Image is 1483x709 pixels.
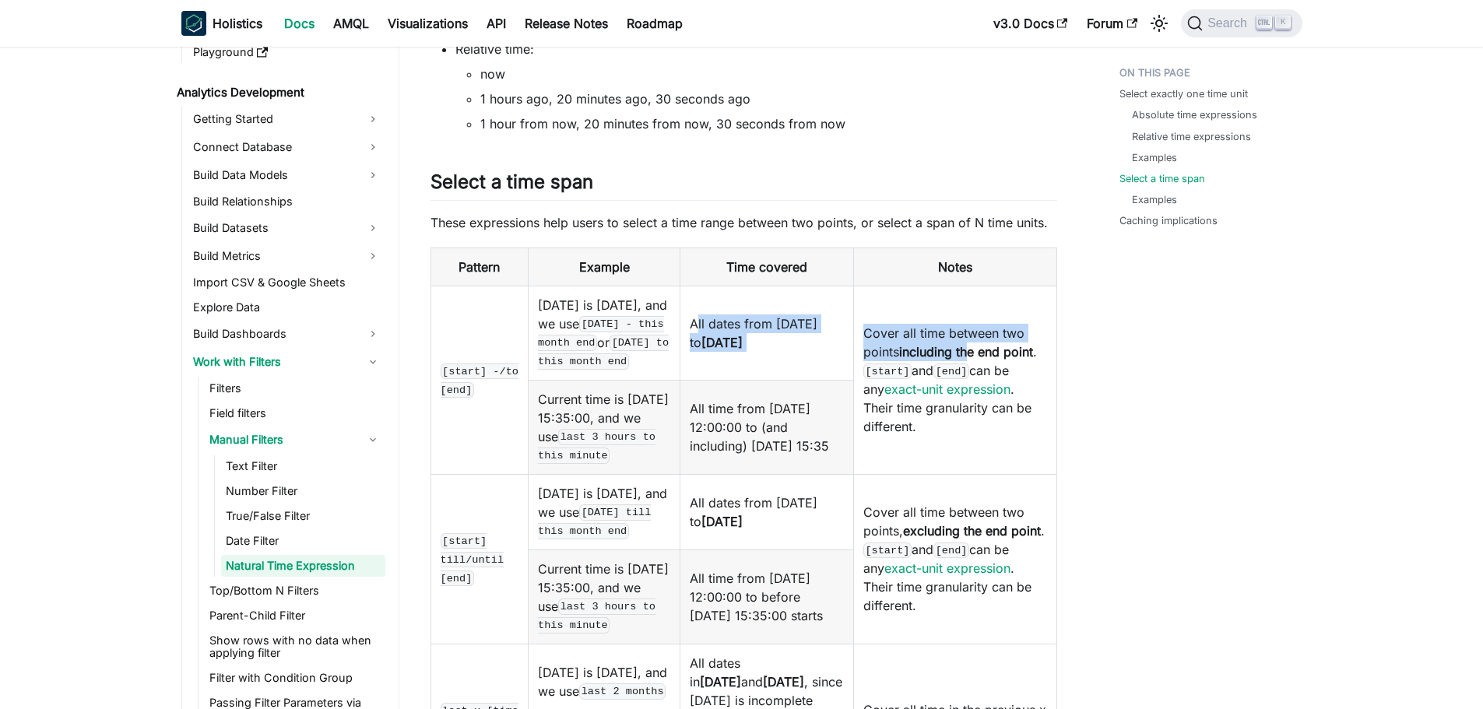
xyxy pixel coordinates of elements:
[933,363,969,379] code: [end]
[213,14,262,33] b: Holistics
[188,135,385,160] a: Connect Database
[680,286,854,380] td: All dates from [DATE] to
[181,11,262,36] a: HolisticsHolistics
[680,549,854,644] td: All time from [DATE] 12:00:00 to before [DATE] 15:35:00 starts
[1132,150,1177,165] a: Examples
[205,630,385,664] a: Show rows with no data when applying filter
[680,380,854,474] td: All time from [DATE] 12:00:00 to (and including) [DATE] 15:35
[188,191,385,212] a: Build Relationships
[205,667,385,689] a: Filter with Condition Group
[1203,16,1256,30] span: Search
[538,335,669,369] code: [DATE] to this month end
[205,427,385,452] a: Manual Filters
[441,363,519,398] code: [start] -/to [end]
[324,11,378,36] a: AMQL
[1132,192,1177,207] a: Examples
[477,11,515,36] a: API
[455,40,1057,133] li: Relative time:
[529,474,680,549] td: [DATE] is [DATE], and we use
[933,542,969,558] code: [end]
[903,523,1041,539] strong: excluding the end point
[172,82,385,104] a: Analytics Development
[701,514,743,529] strong: [DATE]
[205,402,385,424] a: Field filters
[538,504,651,539] code: [DATE] till this month end
[1119,86,1248,101] a: Select exactly one time unit
[188,297,385,318] a: Explore Data
[1147,11,1172,36] button: Switch between dark and light mode (currently light mode)
[188,216,385,240] a: Build Datasets
[221,530,385,552] a: Date Filter
[617,11,692,36] a: Roadmap
[899,344,1033,360] strong: including the end point
[188,321,385,346] a: Build Dashboards
[884,560,1010,576] a: exact-unit expression
[1275,16,1291,30] kbd: K
[188,41,385,63] a: Playground
[529,549,680,644] td: Current time is [DATE] 15:35:00, and we use
[205,605,385,627] a: Parent-Child Filter
[188,163,385,188] a: Build Data Models
[700,674,741,690] strong: [DATE]
[1119,171,1205,186] a: Select a time span
[680,474,854,549] td: All dates from [DATE] to
[430,247,529,286] th: Pattern
[221,480,385,502] a: Number Filter
[430,170,1057,200] h2: Select a time span
[853,286,1056,474] td: Cover all time between two points . and can be any . Their time granularity can be different.
[763,674,804,690] strong: [DATE]
[188,107,385,132] a: Getting Started
[188,349,385,374] a: Work with Filters
[188,244,385,269] a: Build Metrics
[221,555,385,577] a: Natural Time Expression
[1077,11,1147,36] a: Forum
[480,90,1057,108] li: 1 hours ago, 20 minutes ago, 30 seconds ago
[538,598,655,633] code: last 3 hours to this minute
[538,316,664,350] code: [DATE] - this month end
[1181,9,1302,37] button: Search (Ctrl+K)
[863,363,912,379] code: [start]
[1132,107,1257,122] a: Absolute time expressions
[378,11,477,36] a: Visualizations
[863,542,912,558] code: [start]
[441,533,504,586] code: [start] till/until [end]
[1132,129,1251,144] a: Relative time expressions
[221,505,385,527] a: True/False Filter
[166,47,399,709] nav: Docs sidebar
[538,429,655,463] code: last 3 hours to this minute
[205,377,385,399] a: Filters
[529,380,680,474] td: Current time is [DATE] 15:35:00, and we use
[529,286,680,380] td: [DATE] is [DATE], and we use or
[984,11,1077,36] a: v3.0 Docs
[181,11,206,36] img: Holistics
[221,455,385,477] a: Text Filter
[680,247,854,286] th: Time covered
[205,580,385,602] a: Top/Bottom N Filters
[579,683,666,699] code: last 2 months
[515,11,617,36] a: Release Notes
[529,247,680,286] th: Example
[480,65,1057,83] li: now
[430,213,1057,232] p: These expressions help users to select a time range between two points, or select a span of N tim...
[1119,213,1218,228] a: Caching implications
[853,247,1056,286] th: Notes
[884,381,1010,397] a: exact-unit expression
[701,335,743,350] strong: [DATE]
[188,272,385,293] a: Import CSV & Google Sheets
[853,474,1056,644] td: Cover all time between two points, . and can be any . Their time granularity can be different.
[275,11,324,36] a: Docs
[480,114,1057,133] li: 1 hour from now, 20 minutes from now, 30 seconds from now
